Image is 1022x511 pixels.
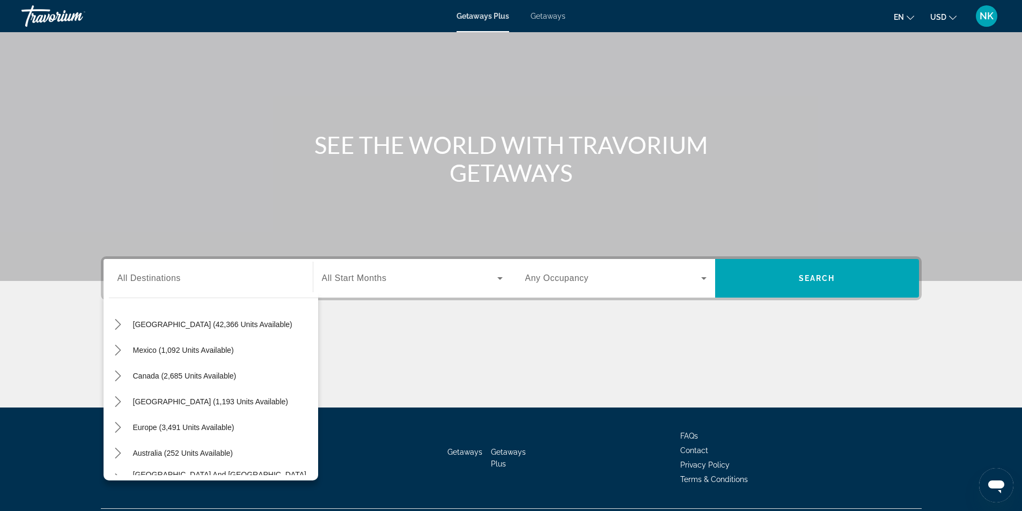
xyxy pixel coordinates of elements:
h1: SEE THE WORLD WITH TRAVORIUM GETAWAYS [310,131,712,187]
button: Search [715,259,919,298]
a: Travorium [21,2,129,30]
a: Getaways Plus [457,12,509,20]
span: [GEOGRAPHIC_DATA] (42,366 units available) [133,320,292,329]
button: Select destination: South Pacific and Oceania (104 units available) [128,469,318,488]
button: Select destination: Australia (252 units available) [128,443,239,463]
span: Search [799,274,835,283]
button: Change language [894,9,914,25]
a: Getaways [531,12,565,20]
button: Toggle Caribbean & Atlantic Islands (1,193 units available) submenu [109,392,128,411]
span: Europe (3,491 units available) [133,423,234,432]
div: Search widget [104,259,919,298]
div: Destination options [104,292,318,480]
button: Toggle Australia (252 units available) submenu [109,444,128,463]
input: Select destination [117,272,299,285]
span: NK [980,11,994,21]
button: Change currency [930,9,957,25]
a: FAQs [680,432,698,440]
span: en [894,13,904,21]
button: Select destination: Europe (3,491 units available) [128,418,240,437]
a: Terms & Conditions [680,475,748,484]
a: Getaways Plus [491,448,526,468]
button: Select destination: United States (42,366 units available) [128,315,298,334]
a: Getaways [447,448,482,456]
iframe: Кнопка запуска окна обмена сообщениями [979,468,1013,502]
button: User Menu [973,5,1001,27]
button: Select destination: Mexico (1,092 units available) [128,340,239,360]
a: Privacy Policy [680,461,730,469]
button: Toggle United States (42,366 units available) submenu [109,315,128,334]
span: [GEOGRAPHIC_DATA] and [GEOGRAPHIC_DATA] (104 units available) [133,470,313,487]
span: Australia (252 units available) [133,449,233,457]
span: Canada (2,685 units available) [133,372,237,380]
span: Any Occupancy [525,273,589,283]
button: Toggle Mexico (1,092 units available) submenu [109,341,128,360]
button: Toggle Europe (3,491 units available) submenu [109,418,128,437]
button: Select destination: Canada (2,685 units available) [128,366,242,386]
button: Select destination: Caribbean & Atlantic Islands (1,193 units available) [128,392,293,411]
span: All Start Months [322,273,387,283]
span: Mexico (1,092 units available) [133,346,234,354]
span: USD [930,13,946,21]
button: Toggle South Pacific and Oceania (104 units available) submenu [109,470,128,488]
span: [GEOGRAPHIC_DATA] (1,193 units available) [133,397,288,406]
a: Contact [680,446,708,455]
span: All Destinations [117,273,181,283]
button: Toggle Canada (2,685 units available) submenu [109,367,128,386]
